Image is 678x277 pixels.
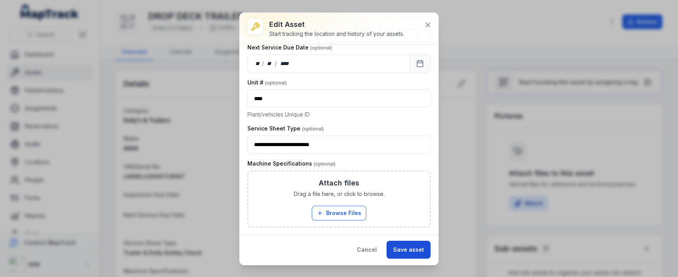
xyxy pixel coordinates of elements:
[269,19,404,30] h3: Edit asset
[387,241,431,259] button: Save asset
[247,234,311,242] label: Servicing Docs
[265,60,275,67] div: month,
[247,44,332,51] label: Next Service Due Date
[247,160,335,168] label: Machine Specifications
[294,190,385,198] span: Drag a file here, or click to browse.
[269,30,404,38] div: Start tracking the location and history of your assets.
[262,60,265,67] div: /
[254,60,262,67] div: day,
[277,60,292,67] div: year,
[312,206,366,221] button: Browse Files
[247,111,431,118] p: Plant/vehicles Unique ID
[350,241,383,259] button: Cancel
[410,55,431,72] button: Calendar
[247,79,287,86] label: Unit #
[247,125,324,132] label: Service Sheet Type
[319,178,359,189] h3: Attach files
[275,60,277,67] div: /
